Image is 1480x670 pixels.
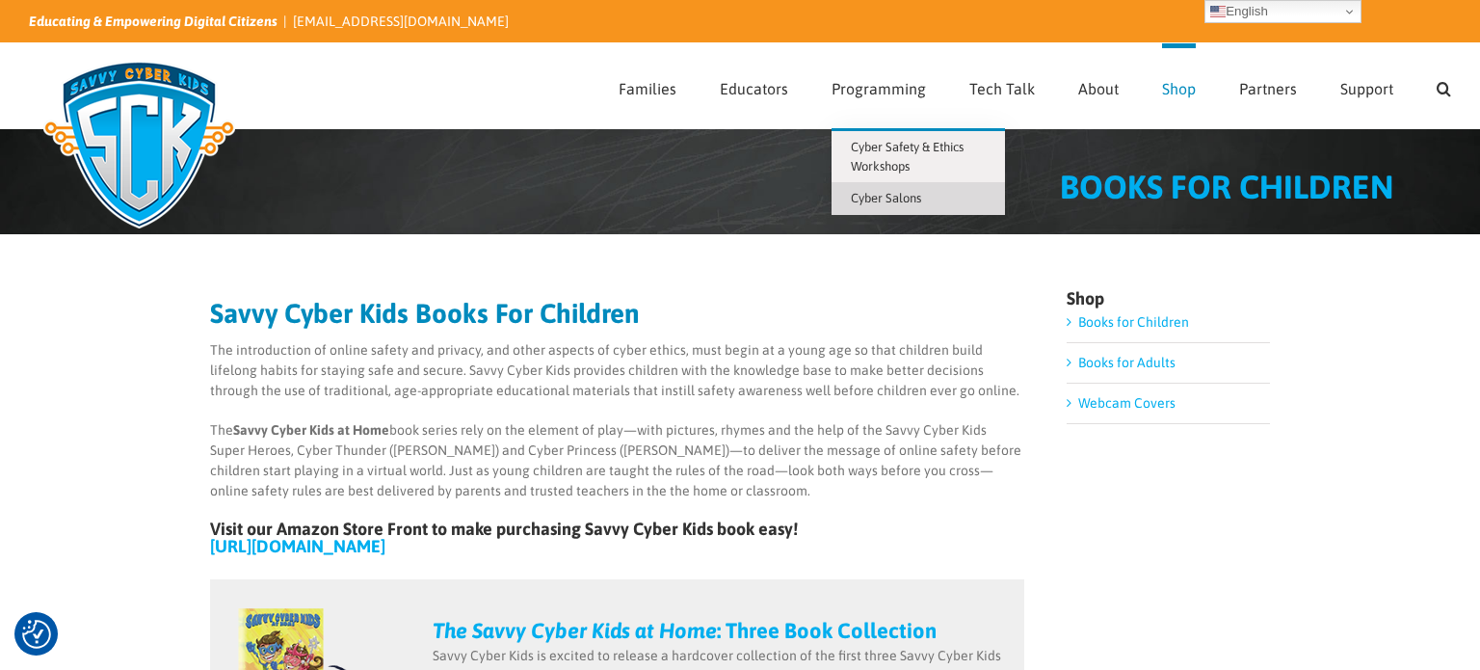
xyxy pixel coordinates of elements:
em: The Savvy Cyber Kids at Home [433,618,717,643]
a: The Savvy Cyber Kids at Home: Three Book Collection [433,618,937,643]
a: Tech Talk [969,43,1035,128]
a: Webcam Covers [1078,395,1176,411]
a: Shop [1162,43,1196,128]
a: Books for Adults [1078,355,1176,370]
img: Revisit consent button [22,620,51,649]
nav: Main Menu [619,43,1451,128]
i: Educating & Empowering Digital Citizens [29,13,277,29]
span: About [1078,81,1119,96]
p: The book series rely on the element of play—with pictures, rhymes and the help of the Savvy Cyber... [210,420,1024,501]
a: Programming [832,43,926,128]
span: Support [1340,81,1393,96]
p: The introduction of online safety and privacy, and other aspects of cyber ethics, must begin at a... [210,340,1024,401]
a: Search [1437,43,1451,128]
span: Tech Talk [969,81,1035,96]
strong: Savvy Cyber Kids Books For Children [210,298,640,329]
span: Partners [1239,81,1297,96]
a: [URL][DOMAIN_NAME] [210,536,385,556]
button: Consent Preferences [22,620,51,649]
a: Support [1340,43,1393,128]
a: About [1078,43,1119,128]
span: Cyber Safety & Ethics Workshops [851,140,964,174]
a: Books for Children [1078,314,1189,330]
strong: Savvy Cyber Kids at Home [233,422,389,438]
a: Partners [1239,43,1297,128]
a: Cyber Salons [832,182,1005,215]
span: Cyber Salons [851,191,921,205]
img: en [1210,4,1226,19]
h4: Shop [1067,290,1270,308]
span: Families [619,81,676,96]
a: Cyber Safety & Ethics Workshops [832,131,1005,182]
span: Educators [720,81,788,96]
a: Families [619,43,676,128]
a: [EMAIL_ADDRESS][DOMAIN_NAME] [293,13,509,29]
a: books-3-book-collection [229,598,394,613]
strong: : Three Book Collection [433,618,937,643]
span: BOOKS FOR CHILDREN [1060,168,1393,205]
img: Savvy Cyber Kids Logo [29,48,250,241]
a: Educators [720,43,788,128]
b: Visit our Amazon Store Front to make purchasing Savvy Cyber Kids book easy! [210,519,798,539]
span: Shop [1162,81,1196,96]
span: Programming [832,81,926,96]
